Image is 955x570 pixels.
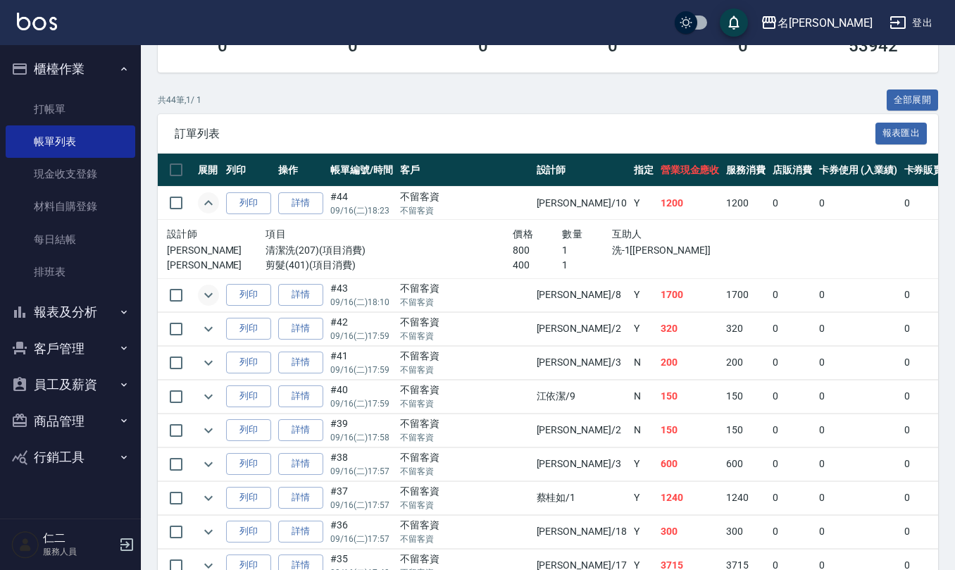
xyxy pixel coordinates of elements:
td: #40 [327,380,397,413]
button: 列印 [226,419,271,441]
button: expand row [198,352,219,373]
div: 不留客資 [400,552,530,566]
button: 行銷工具 [6,439,135,476]
p: 不留客資 [400,431,530,444]
button: 列印 [226,318,271,340]
th: 列印 [223,154,275,187]
td: #43 [327,278,397,311]
p: 不留客資 [400,330,530,342]
td: 0 [769,414,816,447]
td: 150 [657,380,723,413]
h3: 0 [478,36,488,56]
h3: 53942 [849,36,898,56]
button: expand row [198,386,219,407]
td: 600 [723,447,769,481]
button: 報表匯出 [875,123,928,144]
td: 150 [657,414,723,447]
td: 0 [769,481,816,514]
td: #39 [327,414,397,447]
td: #38 [327,447,397,481]
p: 400 [513,258,562,273]
td: 150 [723,380,769,413]
p: 09/16 (二) 18:10 [330,296,393,309]
div: 不留客資 [400,349,530,364]
td: #42 [327,312,397,345]
button: expand row [198,318,219,340]
td: 0 [769,278,816,311]
td: 1200 [657,187,723,220]
div: 不留客資 [400,281,530,296]
button: expand row [198,285,219,306]
button: expand row [198,454,219,475]
a: 每日結帳 [6,223,135,256]
p: [PERSON_NAME] [167,258,266,273]
p: 09/16 (二) 17:57 [330,465,393,478]
td: 0 [816,312,901,345]
p: 剪髮(401)(項目消費) [266,258,513,273]
button: expand row [198,192,219,213]
td: [PERSON_NAME] /3 [533,447,630,481]
td: 0 [816,380,901,413]
td: 0 [769,187,816,220]
p: 不留客資 [400,204,530,217]
h5: 仁二 [43,531,115,545]
td: [PERSON_NAME] /2 [533,312,630,345]
td: 1240 [723,481,769,514]
td: 0 [816,278,901,311]
h3: 0 [608,36,618,56]
td: 1700 [723,278,769,311]
span: 數量 [562,228,582,240]
button: 全部展開 [887,89,939,111]
span: 設計師 [167,228,197,240]
td: 320 [657,312,723,345]
td: N [630,346,657,379]
td: [PERSON_NAME] /10 [533,187,630,220]
div: 不留客資 [400,450,530,465]
p: 不留客資 [400,499,530,512]
td: 150 [723,414,769,447]
th: 展開 [194,154,223,187]
button: 列印 [226,352,271,373]
p: 09/16 (二) 17:57 [330,533,393,545]
td: 0 [816,414,901,447]
th: 指定 [630,154,657,187]
th: 客戶 [397,154,533,187]
td: 0 [769,515,816,548]
button: 櫃檯作業 [6,51,135,87]
td: 300 [657,515,723,548]
th: 帳單編號/時間 [327,154,397,187]
td: 0 [816,187,901,220]
p: 09/16 (二) 17:59 [330,397,393,410]
button: 列印 [226,487,271,509]
th: 卡券使用 (入業績) [816,154,901,187]
button: 客戶管理 [6,330,135,367]
td: #44 [327,187,397,220]
a: 詳情 [278,385,323,407]
a: 現金收支登錄 [6,158,135,190]
button: save [720,8,748,37]
a: 帳單列表 [6,125,135,158]
a: 詳情 [278,487,323,509]
div: 名[PERSON_NAME] [778,14,873,32]
td: 0 [816,515,901,548]
p: 服務人員 [43,545,115,558]
th: 服務消費 [723,154,769,187]
p: 09/16 (二) 18:23 [330,204,393,217]
button: 員工及薪資 [6,366,135,403]
div: 不留客資 [400,190,530,204]
a: 打帳單 [6,93,135,125]
img: Person [11,531,39,559]
p: 09/16 (二) 17:59 [330,364,393,376]
td: 0 [816,346,901,379]
p: 1 [562,243,611,258]
a: 詳情 [278,521,323,543]
td: 200 [723,346,769,379]
h3: 0 [348,36,358,56]
td: 1700 [657,278,723,311]
button: 登出 [884,10,938,36]
td: [PERSON_NAME] /2 [533,414,630,447]
th: 操作 [275,154,327,187]
th: 設計師 [533,154,630,187]
td: 200 [657,346,723,379]
td: 0 [816,481,901,514]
